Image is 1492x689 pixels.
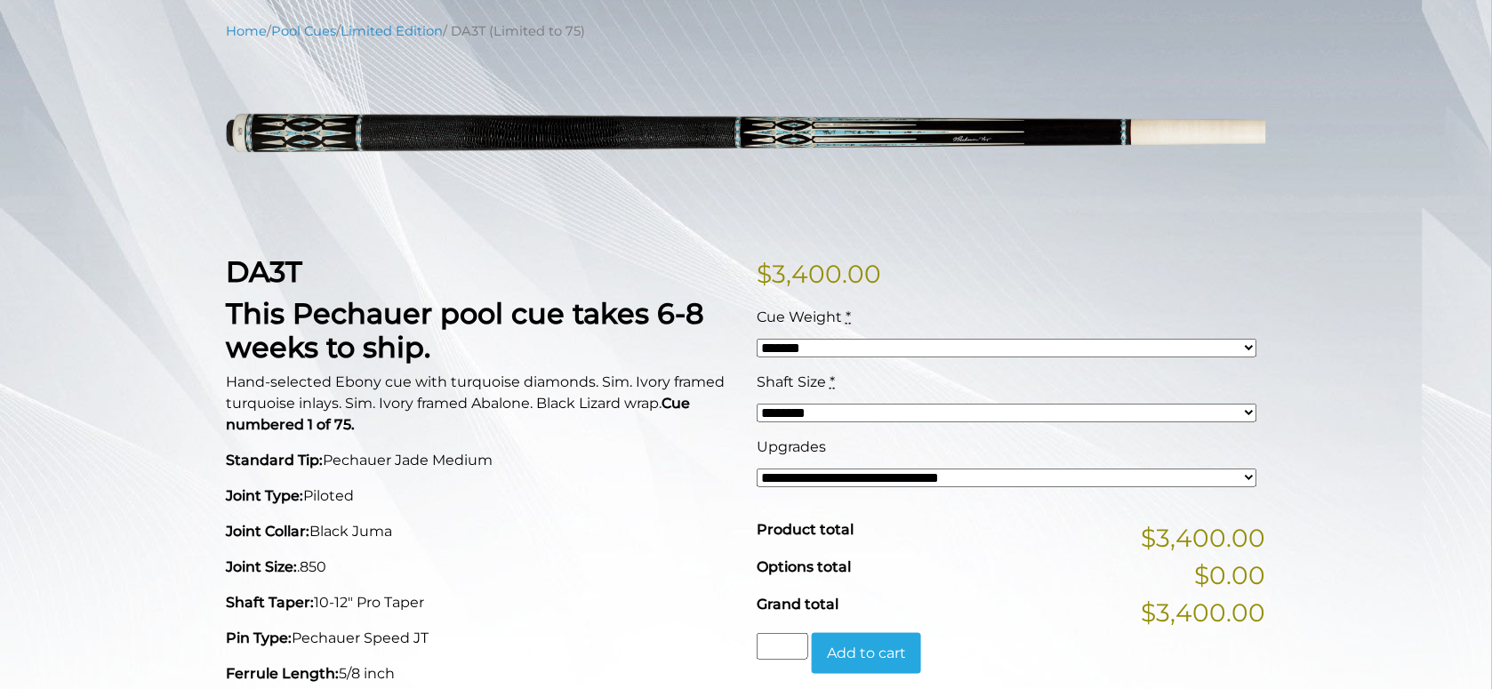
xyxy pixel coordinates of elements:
strong: Shaft Taper: [226,594,314,611]
abbr: required [846,308,851,325]
span: $3,400.00 [1142,519,1266,557]
abbr: required [830,373,835,390]
strong: Standard Tip: [226,452,323,469]
p: Pechauer Jade Medium [226,450,735,471]
span: $ [757,259,772,289]
span: $0.00 [1195,557,1266,594]
strong: DA3T [226,254,302,289]
bdi: 3,400.00 [757,259,881,289]
a: Pool Cues [271,23,336,39]
img: DA3T-UPDATED.png [226,54,1266,228]
button: Add to cart [812,633,921,674]
span: $3,400.00 [1142,594,1266,631]
p: Pechauer Speed JT [226,628,735,649]
p: 5/8 inch [226,663,735,685]
span: Product total [757,521,854,538]
nav: Breadcrumb [226,21,1266,41]
span: Options total [757,558,851,575]
span: Cue Weight [757,308,842,325]
p: 10-12" Pro Taper [226,592,735,613]
p: Black Juma [226,521,735,542]
span: Grand total [757,596,838,613]
a: Home [226,23,267,39]
strong: This Pechauer pool cue takes 6-8 weeks to ship. [226,296,704,365]
strong: Joint Size: [226,558,297,575]
strong: Ferrule Length: [226,665,339,682]
p: Piloted [226,485,735,507]
span: Hand-selected Ebony cue with turquoise diamonds. Sim. Ivory framed turquoise inlays. Sim. Ivory f... [226,373,725,433]
span: Shaft Size [757,373,826,390]
strong: Joint Type: [226,487,303,504]
strong: Joint Collar: [226,523,309,540]
p: .850 [226,557,735,578]
strong: Pin Type: [226,629,292,646]
input: Product quantity [757,633,808,660]
a: Limited Edition [341,23,443,39]
span: Upgrades [757,438,826,455]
